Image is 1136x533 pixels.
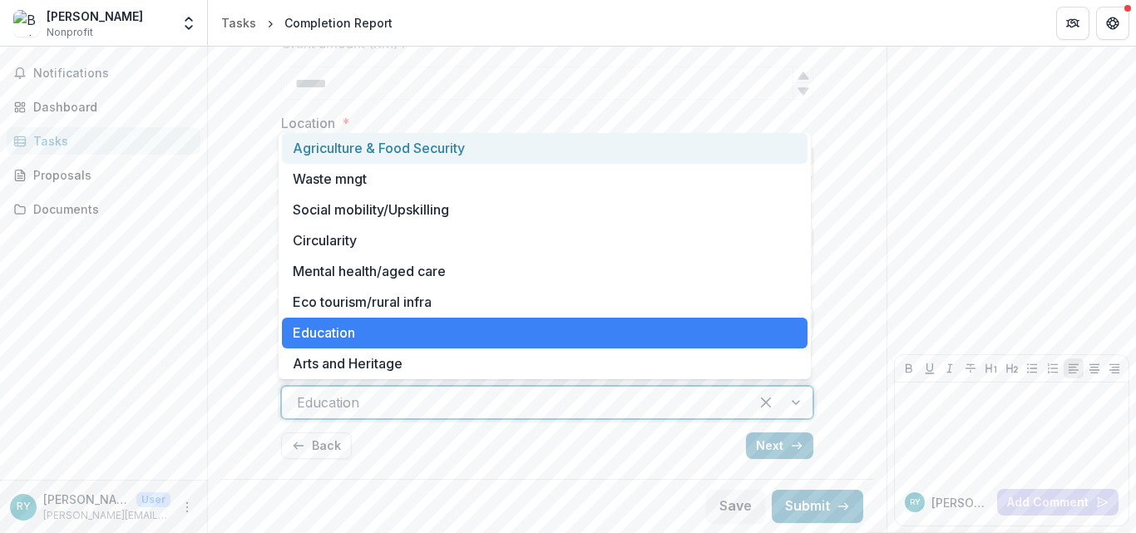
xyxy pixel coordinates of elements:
div: Dashboard [33,98,187,116]
button: Bold [899,358,919,378]
button: Partners [1056,7,1089,40]
p: [PERSON_NAME][EMAIL_ADDRESS][DOMAIN_NAME] [43,508,170,523]
div: Documents [33,200,187,218]
div: Waste mngt [282,164,808,195]
p: [PERSON_NAME] [43,491,130,508]
button: Heading 1 [981,358,1001,378]
div: Arts and Heritage [282,348,808,379]
div: Social mobility/Upskilling [282,195,808,225]
button: Get Help [1096,7,1129,40]
div: Rebecca Yau [17,501,31,512]
span: Nonprofit [47,25,93,40]
button: Strike [961,358,980,378]
div: Mental health/aged care [282,256,808,287]
p: User [136,492,170,507]
button: Underline [920,358,940,378]
button: Notifications [7,60,200,86]
button: Italicize [940,358,960,378]
a: Dashboard [7,93,200,121]
p: Location [281,113,335,133]
div: Circularity [282,225,808,256]
button: Submit [772,490,863,523]
button: Align Center [1084,358,1104,378]
div: Completion Report [284,14,393,32]
button: Add Comment [997,489,1119,516]
button: Open entity switcher [177,7,200,40]
button: Back [281,432,352,459]
div: Eco tourism/rural infra [282,287,808,318]
div: Tasks [221,14,256,32]
a: Documents [7,195,200,223]
button: More [177,497,197,517]
button: Bullet List [1022,358,1042,378]
button: Save [706,490,765,523]
div: Select options list [279,133,811,379]
a: Tasks [215,11,263,35]
span: Notifications [33,67,194,81]
a: Tasks [7,127,200,155]
div: Rebecca Yau [910,498,921,506]
div: Clear selected options [753,389,779,416]
button: Heading 2 [1002,358,1022,378]
div: Tasks [33,132,187,150]
div: Agriculture & Food Security [282,133,808,164]
nav: breadcrumb [215,11,399,35]
button: Align Left [1064,358,1084,378]
button: Ordered List [1043,358,1063,378]
p: [PERSON_NAME] [931,494,990,511]
button: Align Right [1104,358,1124,378]
div: Proposals [33,166,187,184]
button: Next [746,432,813,459]
div: [PERSON_NAME] [47,7,143,25]
div: Education [282,318,808,348]
a: Proposals [7,161,200,189]
img: Benjamin Ang Kah Wah [13,10,40,37]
